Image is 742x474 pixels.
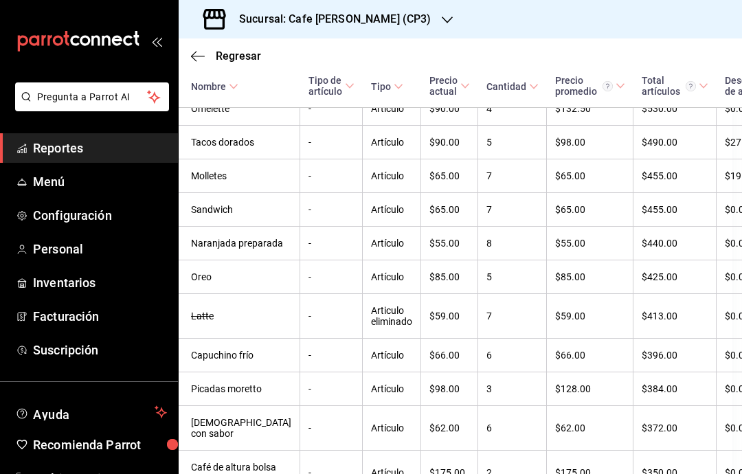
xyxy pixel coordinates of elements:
td: 8 [478,227,547,260]
td: $132.50 [547,92,633,126]
span: Tipo de artículo [308,75,355,97]
td: - [300,372,363,406]
td: $384.00 [633,372,717,406]
td: Latte [169,294,300,339]
td: - [300,227,363,260]
a: Pregunta a Parrot AI [10,100,169,114]
td: - [300,126,363,159]
td: - [300,339,363,372]
td: 6 [478,406,547,451]
td: Artículo [363,339,421,372]
span: Tipo [371,81,403,92]
td: Artículo [363,159,421,193]
td: $396.00 [633,339,717,372]
td: $55.00 [547,227,633,260]
td: - [300,92,363,126]
td: Molletes [169,159,300,193]
td: 6 [478,339,547,372]
td: - [300,260,363,294]
td: 7 [478,159,547,193]
td: $59.00 [421,294,478,339]
td: Artículo [363,193,421,227]
svg: Precio promedio = Total artículos / cantidad [603,81,613,91]
td: 5 [478,126,547,159]
td: [DEMOGRAPHIC_DATA] con sabor [169,406,300,451]
td: $425.00 [633,260,717,294]
td: 5 [478,260,547,294]
td: $85.00 [421,260,478,294]
div: Cantidad [486,81,526,92]
td: Artículo [363,126,421,159]
div: Tipo de artículo [308,75,342,97]
span: Pregunta a Parrot AI [37,90,148,104]
td: $62.00 [547,406,633,451]
td: $65.00 [547,193,633,227]
td: Capuchino frío [169,339,300,372]
div: Precio promedio [555,75,613,97]
td: 4 [478,92,547,126]
svg: El total artículos considera cambios de precios en los artículos así como costos adicionales por ... [686,81,696,91]
td: $440.00 [633,227,717,260]
td: $65.00 [421,193,478,227]
td: $90.00 [421,92,478,126]
div: Tipo [371,81,391,92]
td: Artículo [363,260,421,294]
span: Suscripción [33,341,167,359]
span: Total artículos [642,75,708,97]
td: $530.00 [633,92,717,126]
td: - [300,406,363,451]
td: $65.00 [547,159,633,193]
td: Naranjada preparada [169,227,300,260]
td: - [300,294,363,339]
td: $85.00 [547,260,633,294]
td: $490.00 [633,126,717,159]
td: $413.00 [633,294,717,339]
span: Nombre [191,81,238,92]
td: Tacos dorados [169,126,300,159]
button: Pregunta a Parrot AI [15,82,169,111]
td: $128.00 [547,372,633,406]
td: Picadas moretto [169,372,300,406]
td: 7 [478,294,547,339]
td: $65.00 [421,159,478,193]
td: $59.00 [547,294,633,339]
td: 3 [478,372,547,406]
td: Articulo eliminado [363,294,421,339]
td: $455.00 [633,159,717,193]
td: Artículo [363,406,421,451]
span: Facturación [33,307,167,326]
span: Precio promedio [555,75,625,97]
span: Precio actual [429,75,470,97]
div: Nombre [191,81,226,92]
td: 7 [478,193,547,227]
td: Artículo [363,372,421,406]
td: $66.00 [547,339,633,372]
span: Reportes [33,139,167,157]
span: Configuración [33,206,167,225]
td: Oreo [169,260,300,294]
td: - [300,193,363,227]
div: Precio actual [429,75,458,97]
span: Cantidad [486,81,539,92]
td: $372.00 [633,406,717,451]
td: $62.00 [421,406,478,451]
span: Menú [33,172,167,191]
h3: Sucursal: Cafe [PERSON_NAME] (CP3) [228,11,431,27]
span: Regresar [216,49,261,63]
button: Regresar [191,49,261,63]
span: Personal [33,240,167,258]
span: Inventarios [33,273,167,292]
td: Omelette [169,92,300,126]
div: Total artículos [642,75,696,97]
td: Artículo [363,92,421,126]
td: $98.00 [421,372,478,406]
td: $98.00 [547,126,633,159]
td: $66.00 [421,339,478,372]
span: Ayuda [33,404,149,420]
td: $455.00 [633,193,717,227]
td: $55.00 [421,227,478,260]
button: open_drawer_menu [151,36,162,47]
span: Recomienda Parrot [33,436,167,454]
td: Sandwich [169,193,300,227]
td: Artículo [363,227,421,260]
